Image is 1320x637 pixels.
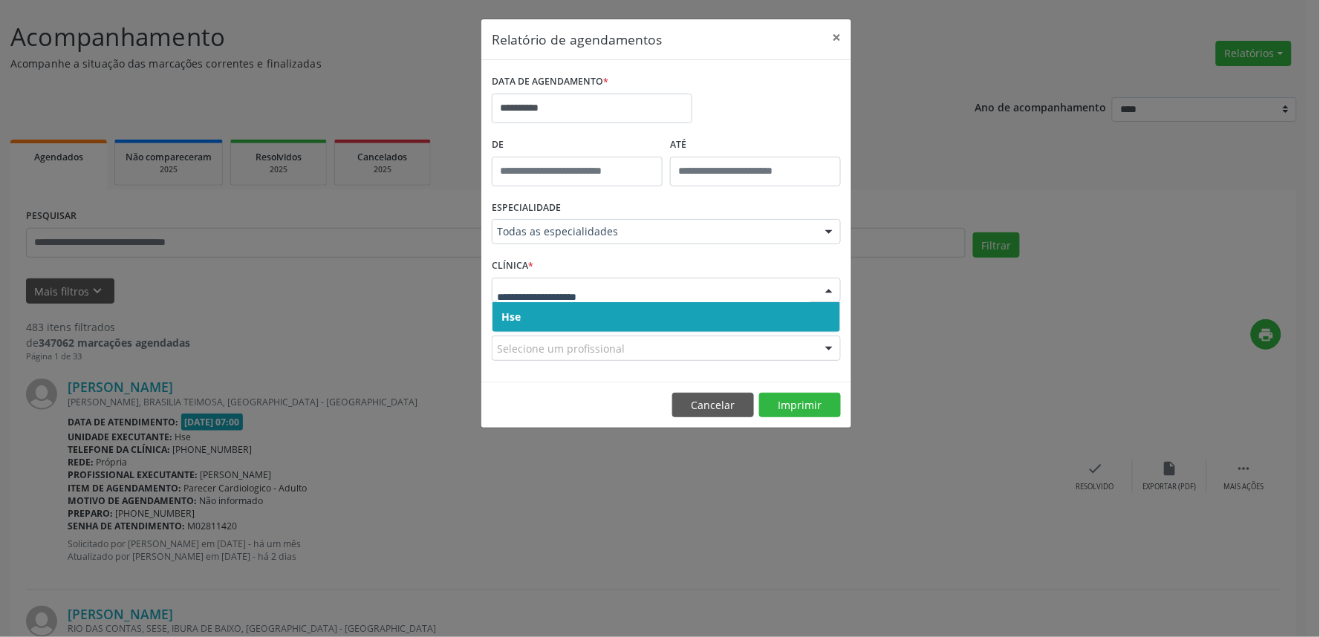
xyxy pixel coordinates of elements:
button: Cancelar [672,393,754,418]
label: CLÍNICA [492,255,533,278]
label: ATÉ [670,134,841,157]
h5: Relatório de agendamentos [492,30,662,49]
span: Hse [501,310,521,324]
label: DATA DE AGENDAMENTO [492,71,608,94]
button: Close [822,19,851,56]
label: De [492,134,663,157]
span: Selecione um profissional [497,341,625,356]
span: Todas as especialidades [497,224,810,239]
button: Imprimir [759,393,841,418]
label: ESPECIALIDADE [492,197,561,220]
